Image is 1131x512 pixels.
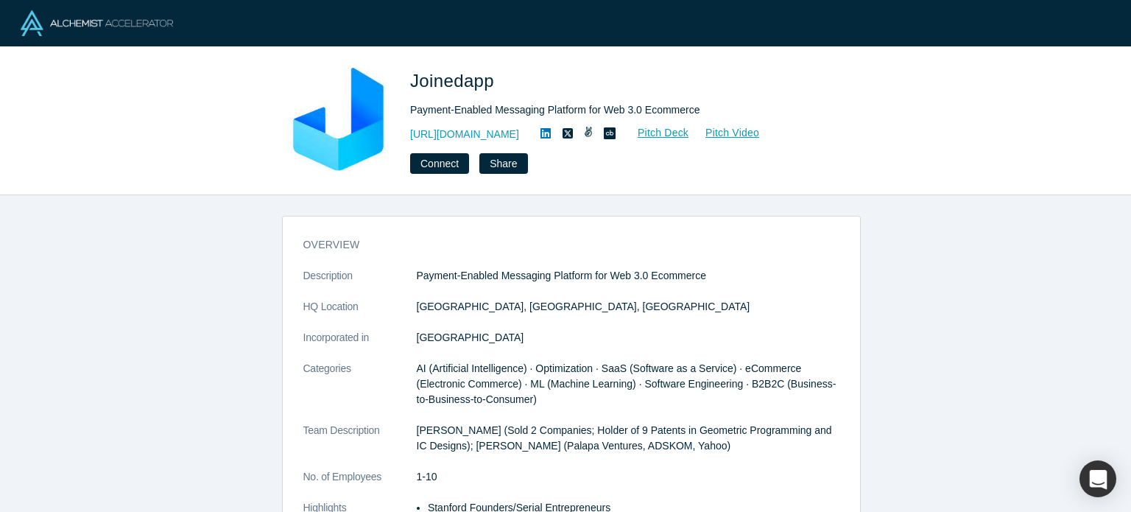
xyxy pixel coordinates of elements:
[417,423,839,454] p: [PERSON_NAME] (Sold 2 Companies; Holder of 9 Patents in Geometric Programming and IC Designs); [P...
[417,362,836,405] span: AI (Artificial Intelligence) · Optimization · SaaS (Software as a Service) · eCommerce (Electroni...
[479,153,527,174] button: Share
[417,469,839,485] dd: 1-10
[303,469,417,500] dt: No. of Employees
[417,299,839,315] dd: [GEOGRAPHIC_DATA], [GEOGRAPHIC_DATA], [GEOGRAPHIC_DATA]
[417,330,839,346] dd: [GEOGRAPHIC_DATA]
[417,268,839,284] p: Payment-Enabled Messaging Platform for Web 3.0 Ecommerce
[689,125,760,141] a: Pitch Video
[410,127,519,142] a: [URL][DOMAIN_NAME]
[303,237,819,253] h3: overview
[410,102,822,118] div: Payment-Enabled Messaging Platform for Web 3.0 Ecommerce
[410,71,499,91] span: Joinedapp
[286,68,390,171] img: Joinedapp's Logo
[410,153,469,174] button: Connect
[303,299,417,330] dt: HQ Location
[303,423,417,469] dt: Team Description
[303,268,417,299] dt: Description
[621,125,689,141] a: Pitch Deck
[303,361,417,423] dt: Categories
[21,10,173,36] img: Alchemist Logo
[303,330,417,361] dt: Incorporated in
